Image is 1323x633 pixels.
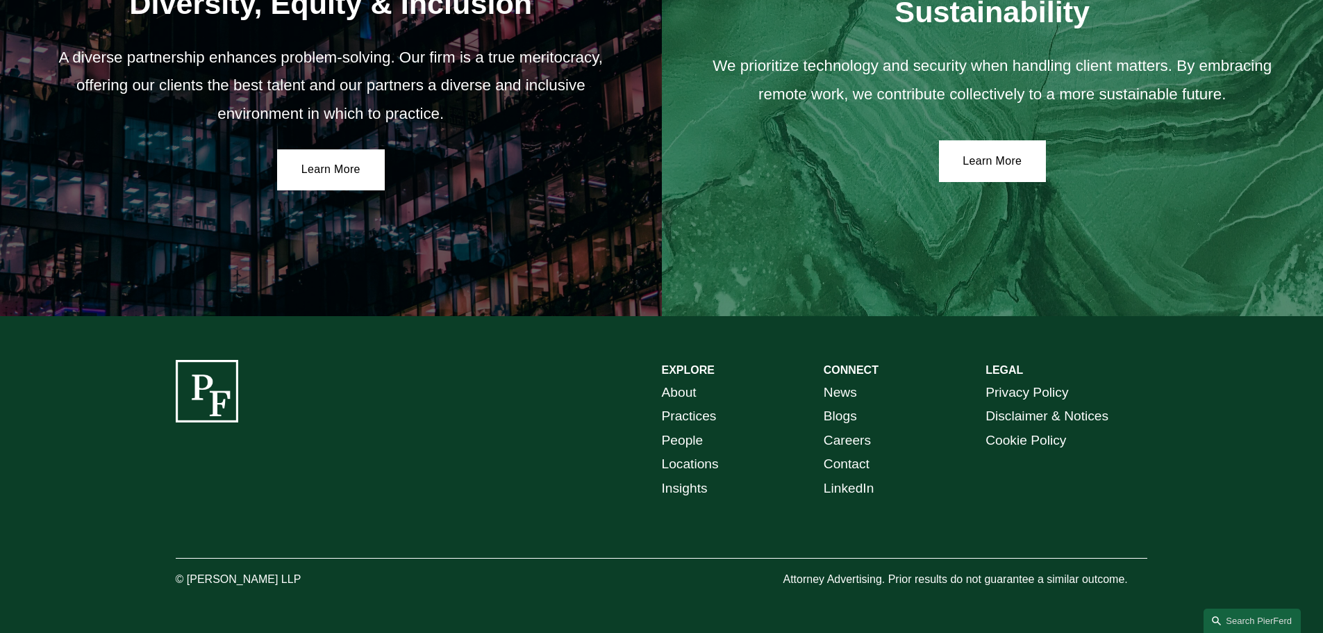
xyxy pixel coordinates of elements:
a: People [662,429,704,453]
p: A diverse partnership enhances problem-solving. Our firm is a true meritocracy, offering our clie... [40,44,622,128]
p: Attorney Advertising. Prior results do not guarantee a similar outcome. [783,570,1147,590]
a: Learn More [939,140,1047,182]
a: Insights [662,477,708,501]
a: Learn More [277,149,385,191]
strong: EXPLORE [662,364,715,376]
a: LinkedIn [824,477,874,501]
a: Disclaimer & Notices [985,404,1108,429]
a: Contact [824,452,869,477]
a: Search this site [1204,609,1301,633]
a: Practices [662,404,717,429]
a: Locations [662,452,719,477]
a: Blogs [824,404,857,429]
a: About [662,381,697,405]
p: We prioritize technology and security when handling client matters. By embracing remote work, we ... [701,52,1283,108]
p: © [PERSON_NAME] LLP [176,570,378,590]
a: Cookie Policy [985,429,1066,453]
strong: LEGAL [985,364,1023,376]
a: News [824,381,857,405]
a: Privacy Policy [985,381,1068,405]
strong: CONNECT [824,364,879,376]
a: Careers [824,429,871,453]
